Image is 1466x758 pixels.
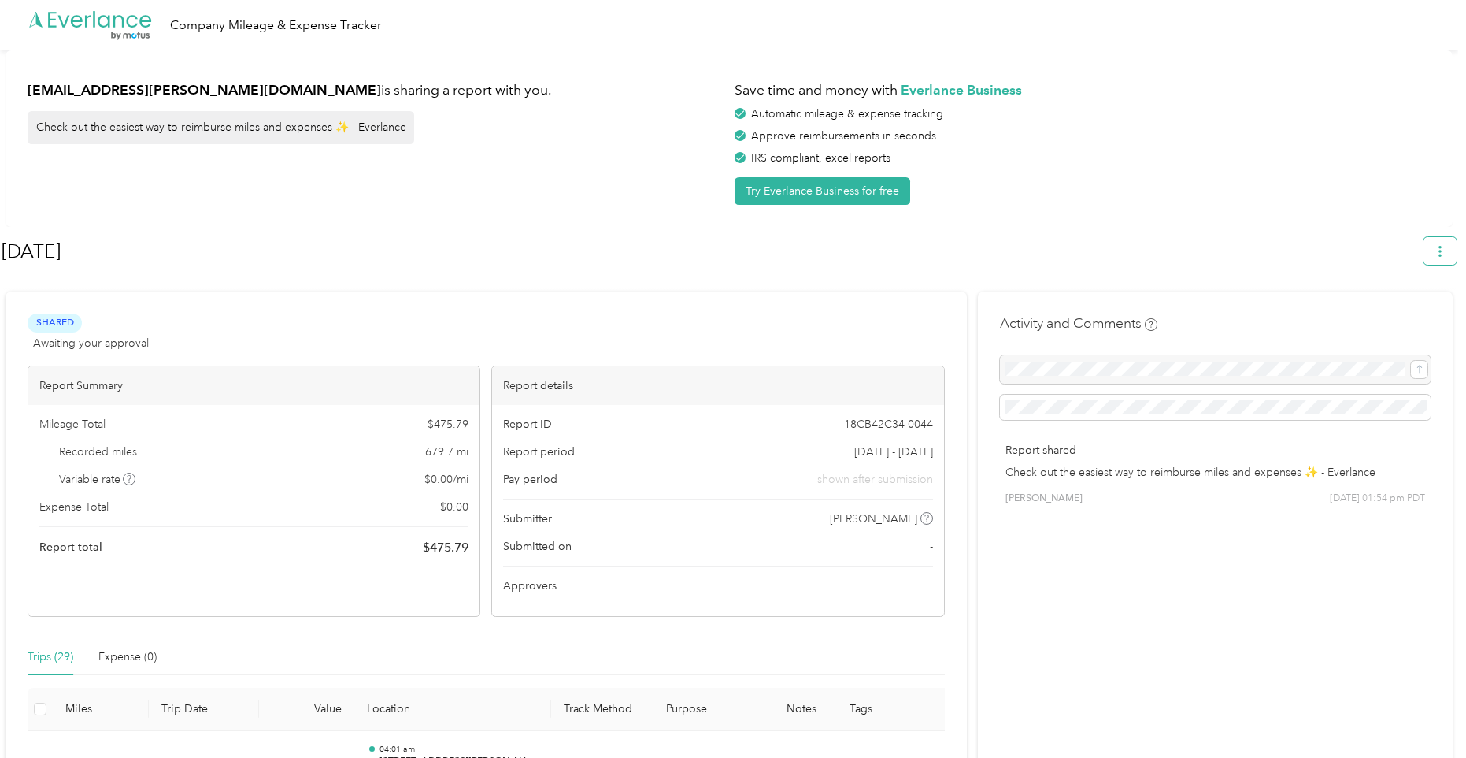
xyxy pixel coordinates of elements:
[354,688,551,731] th: Location
[503,471,557,488] span: Pay period
[817,471,933,488] span: shown after submission
[503,511,552,527] span: Submitter
[503,538,572,555] span: Submitted on
[751,107,943,121] span: Automatic mileage & expense tracking
[1005,464,1425,481] p: Check out the easiest way to reimburse miles and expenses ✨ - Everlance
[28,111,414,144] div: Check out the easiest way to reimburse miles and expenses ✨ - Everlance
[1000,314,1157,333] h4: Activity and Comments
[735,80,1431,100] h1: Save time and money with
[259,688,354,731] th: Value
[772,688,831,731] th: Notes
[751,151,890,165] span: IRS compliant, excel reports
[751,129,936,143] span: Approve reimbursements in seconds
[149,688,259,731] th: Trip Date
[901,81,1022,98] strong: Everlance Business
[503,444,575,460] span: Report period
[33,335,149,351] span: Awaiting your approval
[653,688,772,731] th: Purpose
[503,416,552,433] span: Report ID
[98,648,157,666] div: Expense (0)
[423,538,468,557] span: $ 475.79
[425,444,468,460] span: 679.7 mi
[39,539,102,555] span: Report total
[551,688,653,731] th: Track Method
[844,416,933,433] span: 18CB42C34-0044
[854,444,933,460] span: [DATE] - [DATE]
[28,80,724,100] h1: is sharing a report with you.
[1005,442,1425,459] p: Report shared
[1330,492,1425,506] span: [DATE] 01:54 pm PDT
[2,232,1412,270] h1: Sep 2025
[28,81,381,98] strong: [EMAIL_ADDRESS][PERSON_NAME][DOMAIN_NAME]
[440,499,468,515] span: $ 0.00
[831,688,890,731] th: Tags
[1005,492,1083,506] span: [PERSON_NAME]
[28,366,479,405] div: Report Summary
[503,578,557,594] span: Approvers
[59,471,136,488] span: Variable rate
[492,366,943,405] div: Report details
[59,444,137,460] span: Recorded miles
[170,16,382,35] div: Company Mileage & Expense Tracker
[28,648,73,666] div: Trips (29)
[39,416,106,433] span: Mileage Total
[39,499,109,515] span: Expense Total
[28,314,82,332] span: Shared
[428,416,468,433] span: $ 475.79
[830,511,917,527] span: [PERSON_NAME]
[735,177,910,205] button: Try Everlance Business for free
[53,688,149,731] th: Miles
[930,538,933,555] span: -
[424,471,468,488] span: $ 0.00 / mi
[379,744,539,755] p: 04:01 am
